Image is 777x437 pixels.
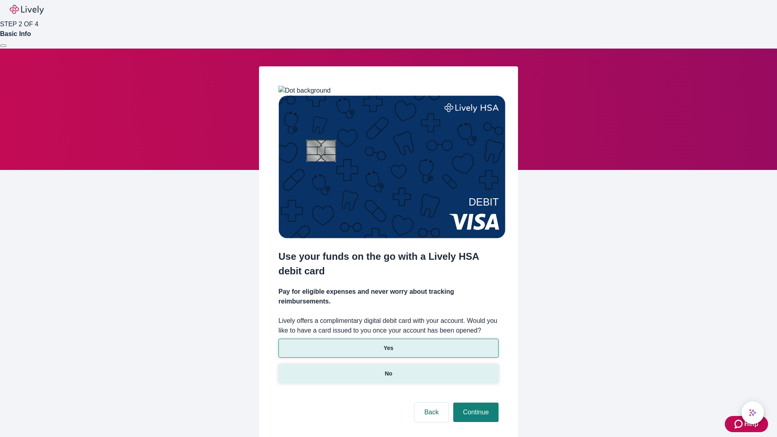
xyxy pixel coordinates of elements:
[278,364,499,383] button: No
[278,95,505,238] img: Debit card
[414,403,448,422] button: Back
[385,369,393,378] p: No
[278,86,331,95] img: Dot background
[278,249,499,278] h2: Use your funds on the go with a Lively HSA debit card
[278,339,499,358] button: Yes
[278,287,499,306] h4: Pay for eligible expenses and never worry about tracking reimbursements.
[384,344,393,352] p: Yes
[453,403,499,422] button: Continue
[10,5,44,15] img: Lively
[735,419,744,429] svg: Zendesk support icon
[278,316,499,335] label: Lively offers a complimentary digital debit card with your account. Would you like to have a card...
[744,419,758,429] span: Help
[749,409,757,417] svg: Lively AI Assistant
[725,416,768,432] button: Zendesk support iconHelp
[741,401,764,424] button: chat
